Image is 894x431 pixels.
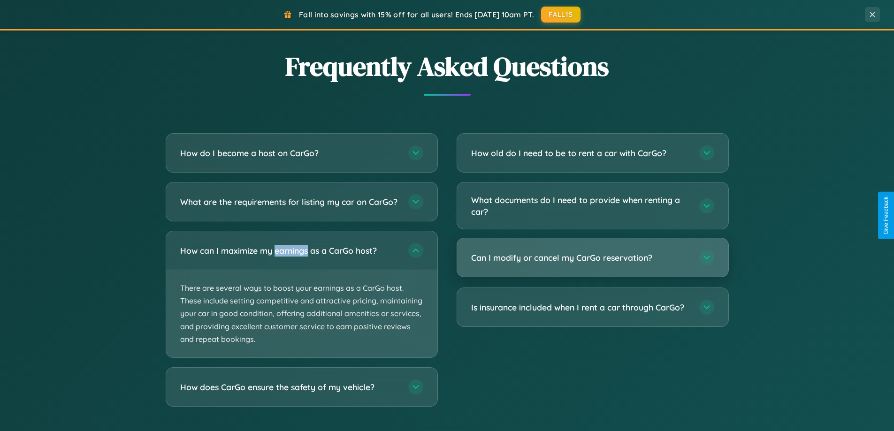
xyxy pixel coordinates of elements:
div: Give Feedback [883,197,889,234]
h3: Is insurance included when I rent a car through CarGo? [471,302,690,313]
h3: How do I become a host on CarGo? [180,147,399,159]
h2: Frequently Asked Questions [166,48,729,84]
h3: How can I maximize my earnings as a CarGo host? [180,245,399,257]
h3: What are the requirements for listing my car on CarGo? [180,196,399,208]
h3: How does CarGo ensure the safety of my vehicle? [180,381,399,393]
h3: What documents do I need to provide when renting a car? [471,194,690,217]
button: FALL15 [541,7,581,23]
h3: Can I modify or cancel my CarGo reservation? [471,252,690,264]
h3: How old do I need to be to rent a car with CarGo? [471,147,690,159]
p: There are several ways to boost your earnings as a CarGo host. These include setting competitive ... [166,270,437,357]
span: Fall into savings with 15% off for all users! Ends [DATE] 10am PT. [299,10,534,19]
